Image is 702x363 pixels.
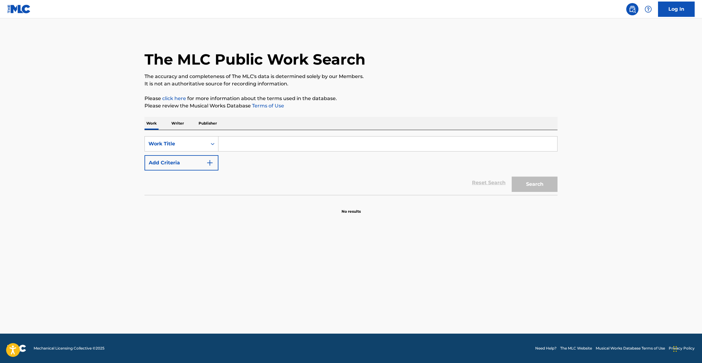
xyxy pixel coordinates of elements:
[658,2,695,17] a: Log In
[671,334,702,363] iframe: Chat Widget
[673,340,677,358] div: Drag
[669,346,695,351] a: Privacy Policy
[7,345,26,352] img: logo
[144,95,558,102] p: Please for more information about the terms used in the database.
[34,346,104,351] span: Mechanical Licensing Collective © 2025
[342,201,361,214] p: No results
[162,95,186,101] a: click here
[148,140,203,148] div: Work Title
[197,117,219,130] p: Publisher
[7,5,31,13] img: MLC Logo
[144,102,558,110] p: Please review the Musical Works Database
[629,6,636,13] img: search
[626,3,638,15] a: Public Search
[144,80,558,88] p: It is not an authoritative source for recording information.
[560,346,592,351] a: The MLC Website
[645,6,652,13] img: help
[144,50,365,69] h1: The MLC Public Work Search
[206,159,214,167] img: 9d2ae6d4665cec9f34b9.svg
[144,136,558,195] form: Search Form
[535,346,557,351] a: Need Help?
[170,117,186,130] p: Writer
[144,73,558,80] p: The accuracy and completeness of The MLC's data is determined solely by our Members.
[251,103,284,109] a: Terms of Use
[144,117,159,130] p: Work
[144,155,218,170] button: Add Criteria
[596,346,665,351] a: Musical Works Database Terms of Use
[642,3,654,15] div: Help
